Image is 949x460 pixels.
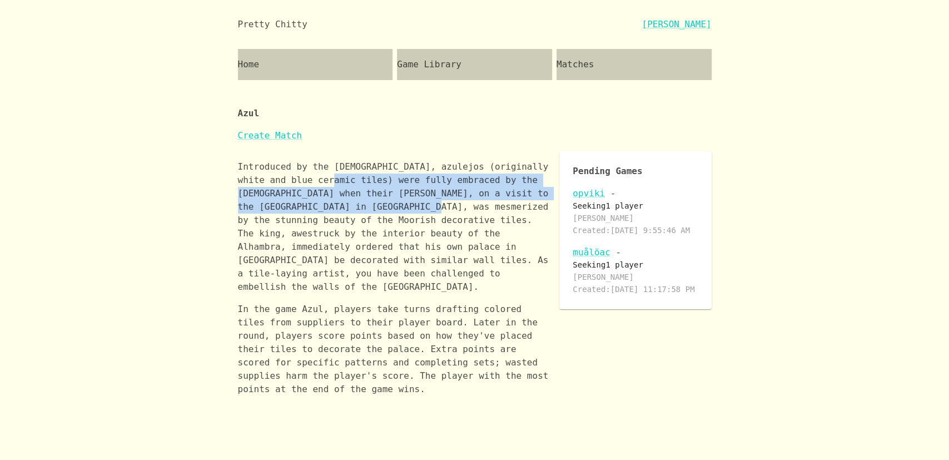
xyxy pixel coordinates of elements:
[238,160,551,294] p: Introduced by the [DEMOGRAPHIC_DATA], azulejos (originally white and blue ceramic tiles) were ful...
[573,284,698,296] h6: Created: [DATE] 11:17:58 PM
[573,259,698,271] h6: Seeking 1 player
[238,49,393,80] a: Home
[573,225,698,237] h6: Created: [DATE] 9:55:46 AM
[573,188,605,199] a: opviki
[642,18,711,31] a: [PERSON_NAME]
[397,49,552,80] a: Game Library
[573,165,698,178] p: Pending Games
[573,271,698,284] h6: [PERSON_NAME]
[573,247,610,258] a: muålöac
[573,187,698,200] p: -
[238,89,712,129] p: Azul
[573,246,698,259] p: -
[573,200,698,212] h6: Seeking 1 player
[238,130,302,141] a: Create Match
[238,303,551,396] p: In the game Azul, players take turns drafting colored tiles from suppliers to their player board....
[573,212,698,225] h6: [PERSON_NAME]
[238,18,307,31] div: Pretty Chitty
[557,49,712,80] a: Matches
